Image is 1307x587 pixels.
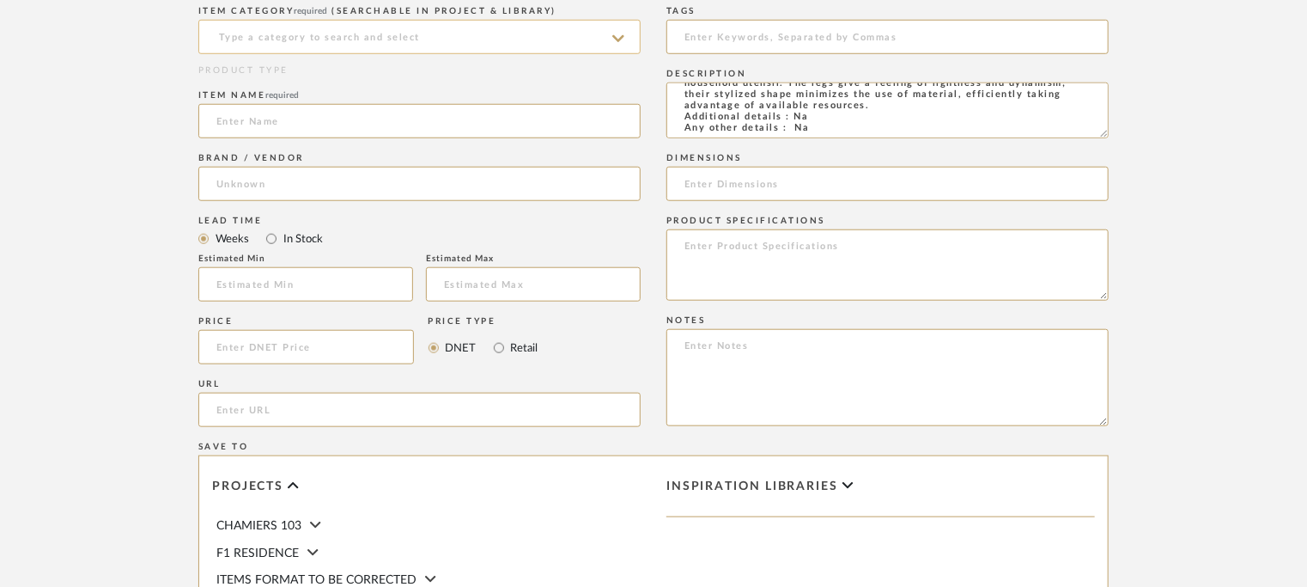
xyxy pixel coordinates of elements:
mat-radio-group: Select price type [429,330,538,364]
span: ITEMS FORMAT TO BE CORRECTED [216,574,416,586]
input: Enter URL [198,393,641,427]
div: Lead Time [198,216,641,226]
div: Product Specifications [666,216,1109,226]
input: Enter Dimensions [666,167,1109,201]
div: Notes [666,315,1109,326]
input: Enter Keywords, Separated by Commas [666,20,1109,54]
div: Dimensions [666,153,1109,163]
div: Item name [198,90,641,101]
input: Enter Name [198,104,641,138]
div: Estimated Max [426,254,641,264]
div: Tags [666,6,1109,16]
input: Enter DNET Price [198,330,414,364]
div: Estimated Min [198,254,413,264]
label: Weeks [214,229,249,248]
span: F1 RESIDENCE [216,547,299,559]
div: ITEM CATEGORY [198,6,641,16]
input: Estimated Min [198,267,413,302]
label: In Stock [282,229,323,248]
span: required [266,91,300,100]
div: PRODUCT TYPE [198,64,641,77]
input: Unknown [198,167,641,201]
span: (Searchable in Project & Library) [332,7,557,15]
div: Price [198,316,414,327]
label: Retail [509,339,538,358]
div: Save To [198,442,1109,452]
span: CHAMIERS 103 [216,520,301,532]
div: Brand / Vendor [198,153,641,163]
input: Type a category to search and select [198,20,641,54]
div: Description [666,69,1109,79]
label: DNET [444,339,477,358]
span: required [295,7,328,15]
input: Estimated Max [426,267,641,302]
mat-radio-group: Select item type [198,228,641,249]
span: Projects [212,480,283,494]
div: Price Type [429,316,538,327]
div: URL [198,379,641,389]
span: Inspiration libraries [666,480,838,494]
